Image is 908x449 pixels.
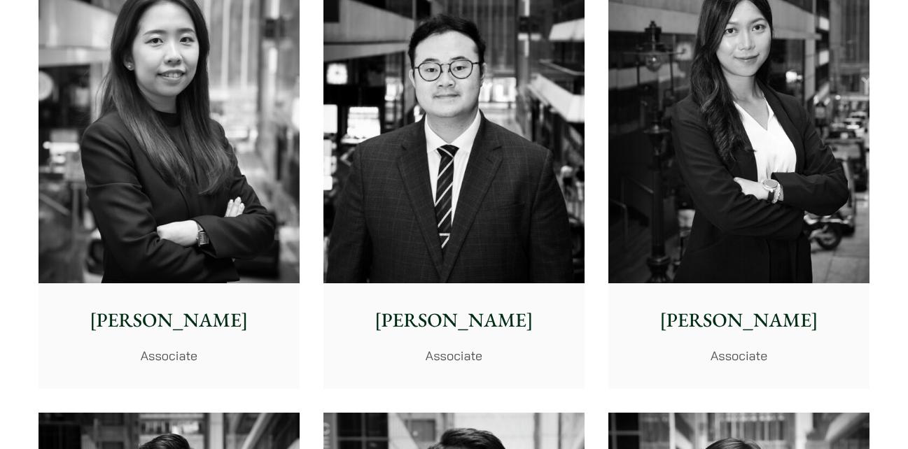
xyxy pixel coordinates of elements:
p: [PERSON_NAME] [335,306,573,335]
p: Associate [50,346,288,365]
p: Associate [620,346,858,365]
p: Associate [335,346,573,365]
p: [PERSON_NAME] [50,306,288,335]
p: [PERSON_NAME] [620,306,858,335]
